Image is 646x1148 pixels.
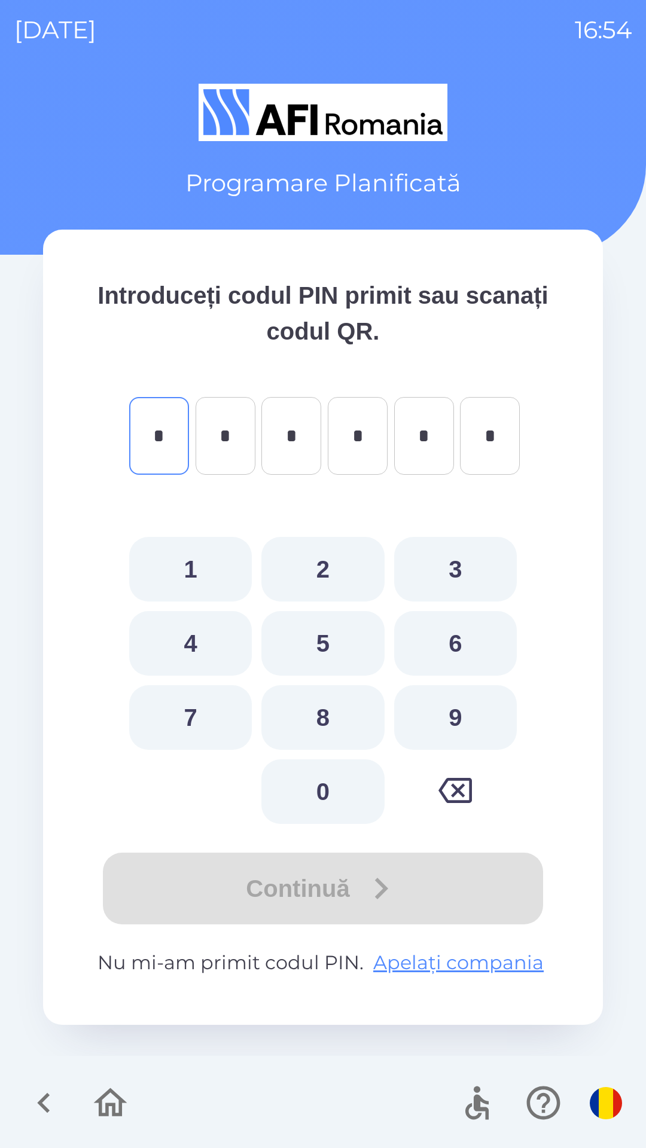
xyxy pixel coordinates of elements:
p: 16:54 [575,12,632,48]
button: 9 [394,685,517,750]
p: Nu mi-am primit codul PIN. [91,948,555,977]
button: 3 [394,537,517,602]
button: 5 [261,611,384,676]
p: Programare Planificată [185,165,461,201]
button: 7 [129,685,252,750]
p: Introduceți codul PIN primit sau scanați codul QR. [91,277,555,349]
button: 2 [261,537,384,602]
button: 8 [261,685,384,750]
p: [DATE] [14,12,96,48]
button: 0 [261,759,384,824]
img: Logo [43,84,603,141]
button: 6 [394,611,517,676]
button: 1 [129,537,252,602]
button: 4 [129,611,252,676]
img: ro flag [590,1087,622,1119]
button: Apelați compania [368,948,549,977]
